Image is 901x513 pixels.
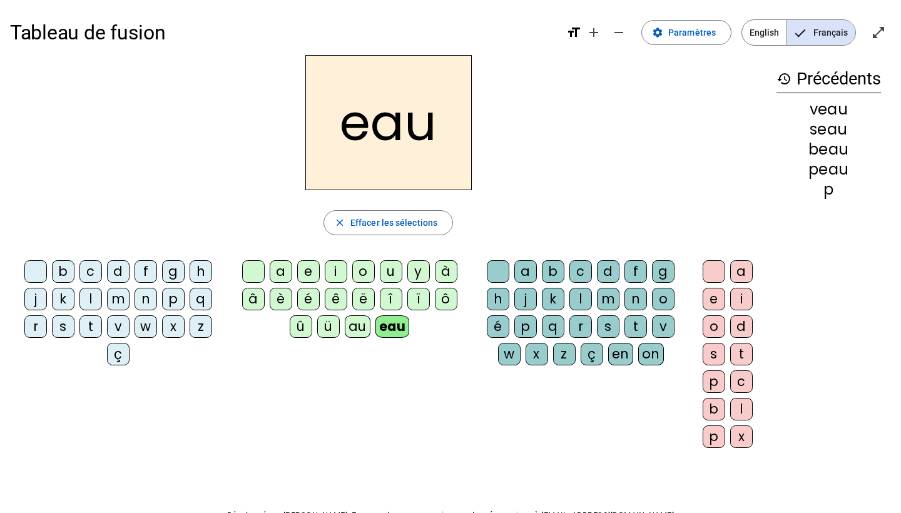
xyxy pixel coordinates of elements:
[334,217,345,228] mat-icon: close
[730,425,753,448] div: x
[871,25,886,40] mat-icon: open_in_full
[652,260,674,283] div: g
[624,315,647,338] div: t
[162,288,185,310] div: p
[606,20,631,45] button: Diminuer la taille de la police
[566,25,581,40] mat-icon: format_size
[325,288,347,310] div: ê
[611,25,626,40] mat-icon: remove
[162,315,185,338] div: x
[624,288,647,310] div: n
[190,260,212,283] div: h
[730,260,753,283] div: a
[487,315,509,338] div: é
[776,142,881,157] div: beau
[345,315,370,338] div: au
[135,288,157,310] div: n
[325,260,347,283] div: i
[10,13,556,53] h1: Tableau de fusion
[542,315,564,338] div: q
[553,343,576,365] div: z
[323,210,453,235] button: Effacer les sélections
[435,260,457,283] div: à
[703,315,725,338] div: o
[730,343,753,365] div: t
[435,288,457,310] div: ô
[597,260,619,283] div: d
[776,102,881,117] div: veau
[514,260,537,283] div: a
[586,25,601,40] mat-icon: add
[79,260,102,283] div: c
[350,215,437,230] span: Effacer les sélections
[668,25,716,40] span: Paramètres
[641,20,731,45] button: Paramètres
[107,288,130,310] div: m
[652,27,663,38] mat-icon: settings
[703,288,725,310] div: e
[581,20,606,45] button: Augmenter la taille de la police
[380,288,402,310] div: î
[135,260,157,283] div: f
[526,343,548,365] div: x
[297,288,320,310] div: é
[638,343,664,365] div: on
[190,288,212,310] div: q
[581,343,603,365] div: ç
[597,288,619,310] div: m
[407,288,430,310] div: ï
[542,288,564,310] div: k
[730,398,753,420] div: l
[270,288,292,310] div: è
[776,122,881,137] div: seau
[305,55,472,190] h2: eau
[107,315,130,338] div: v
[487,288,509,310] div: h
[569,260,592,283] div: c
[380,260,402,283] div: u
[652,315,674,338] div: v
[498,343,521,365] div: w
[190,315,212,338] div: z
[107,343,130,365] div: ç
[317,315,340,338] div: ü
[270,260,292,283] div: a
[597,315,619,338] div: s
[407,260,430,283] div: y
[569,315,592,338] div: r
[787,20,855,45] span: Français
[79,288,102,310] div: l
[79,315,102,338] div: t
[352,260,375,283] div: o
[866,20,891,45] button: Entrer en plein écran
[730,315,753,338] div: d
[542,260,564,283] div: b
[297,260,320,283] div: e
[703,425,725,448] div: p
[776,182,881,197] div: p
[24,315,47,338] div: r
[24,288,47,310] div: j
[730,370,753,393] div: c
[52,260,74,283] div: b
[703,343,725,365] div: s
[375,315,410,338] div: eau
[52,288,74,310] div: k
[242,288,265,310] div: â
[352,288,375,310] div: ë
[107,260,130,283] div: d
[608,343,633,365] div: en
[730,288,753,310] div: i
[776,71,792,86] mat-icon: history
[569,288,592,310] div: l
[135,315,157,338] div: w
[652,288,674,310] div: o
[741,19,856,46] mat-button-toggle-group: Language selection
[776,162,881,177] div: peau
[514,288,537,310] div: j
[514,315,537,338] div: p
[703,370,725,393] div: p
[742,20,786,45] span: English
[624,260,647,283] div: f
[776,65,881,93] h3: Précédents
